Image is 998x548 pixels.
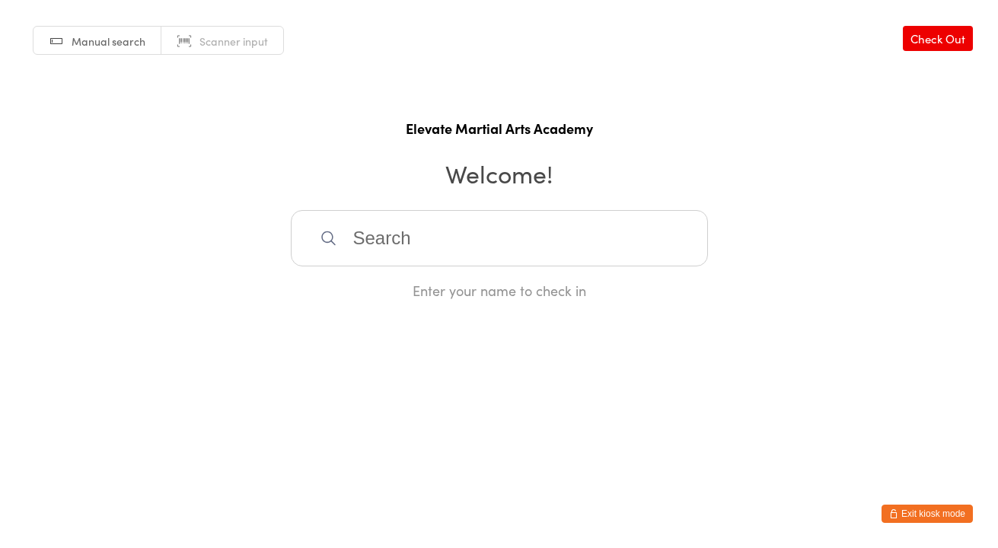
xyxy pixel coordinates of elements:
div: Enter your name to check in [291,281,708,300]
a: Check Out [903,26,973,51]
h2: Welcome! [15,156,983,190]
span: Scanner input [199,33,268,49]
input: Search [291,210,708,266]
span: Manual search [72,33,145,49]
button: Exit kiosk mode [882,505,973,523]
h1: Elevate Martial Arts Academy [15,119,983,138]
